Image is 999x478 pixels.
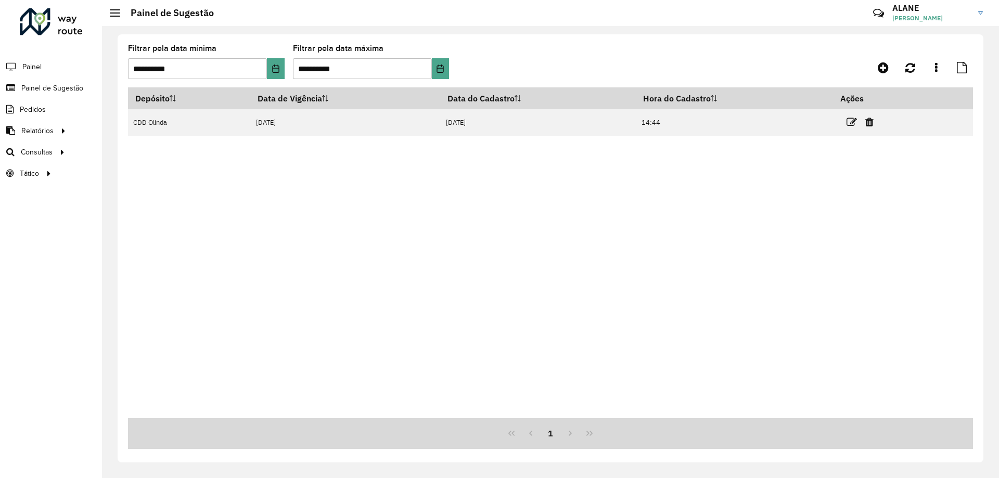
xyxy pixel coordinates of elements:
[440,109,636,136] td: [DATE]
[21,147,53,158] span: Consultas
[128,87,250,109] th: Depósito
[892,14,970,23] span: [PERSON_NAME]
[833,87,895,109] th: Ações
[892,3,970,13] h3: ALANE
[867,2,890,24] a: Contato Rápido
[250,87,440,109] th: Data de Vigência
[541,423,560,443] button: 1
[128,42,216,55] label: Filtrar pela data mínima
[865,115,874,129] a: Excluir
[432,58,449,79] button: Choose Date
[20,168,39,179] span: Tático
[128,109,250,136] td: CDD Olinda
[250,109,440,136] td: [DATE]
[120,7,214,19] h2: Painel de Sugestão
[440,87,636,109] th: Data do Cadastro
[636,87,832,109] th: Hora do Cadastro
[636,109,832,136] td: 14:44
[21,83,83,94] span: Painel de Sugestão
[21,125,54,136] span: Relatórios
[847,115,857,129] a: Editar
[22,61,42,72] span: Painel
[267,58,284,79] button: Choose Date
[20,104,46,115] span: Pedidos
[293,42,383,55] label: Filtrar pela data máxima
